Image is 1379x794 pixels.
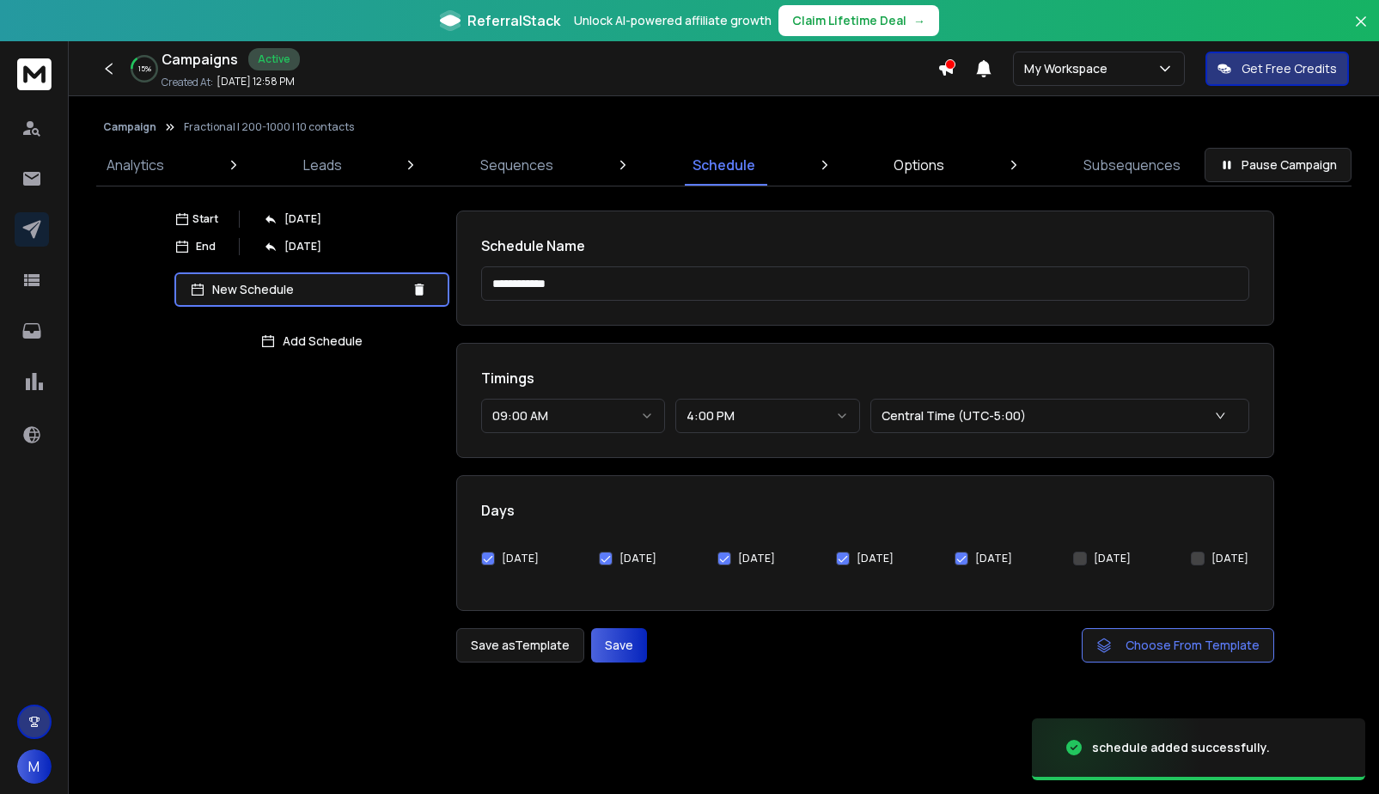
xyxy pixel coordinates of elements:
[481,235,1249,256] h1: Schedule Name
[1350,10,1372,52] button: Close banner
[184,120,354,134] p: Fractional | 200-1000 | 10 contacts
[1126,637,1260,654] span: Choose From Template
[248,48,300,70] div: Active
[481,399,666,433] button: 09:00 AM
[284,240,321,253] p: [DATE]
[682,144,766,186] a: Schedule
[1094,552,1131,565] label: [DATE]
[470,144,564,186] a: Sequences
[192,212,218,226] p: Start
[913,12,925,29] span: →
[975,552,1012,565] label: [DATE]
[1092,739,1270,756] div: schedule added successfully.
[480,155,553,175] p: Sequences
[1211,552,1248,565] label: [DATE]
[591,628,647,663] button: Save
[619,552,656,565] label: [DATE]
[303,155,342,175] p: Leads
[162,49,238,70] h1: Campaigns
[883,144,955,186] a: Options
[481,500,1249,521] h1: Days
[857,552,894,565] label: [DATE]
[162,76,213,89] p: Created At:
[1205,148,1352,182] button: Pause Campaign
[894,155,944,175] p: Options
[1083,155,1181,175] p: Subsequences
[212,281,405,298] p: New Schedule
[481,368,1249,388] h1: Timings
[1205,52,1349,86] button: Get Free Credits
[174,324,449,358] button: Add Schedule
[293,144,352,186] a: Leads
[502,552,539,565] label: [DATE]
[693,155,755,175] p: Schedule
[103,120,156,134] button: Campaign
[467,10,560,31] span: ReferralStack
[1242,60,1337,77] p: Get Free Credits
[96,144,174,186] a: Analytics
[17,749,52,784] button: M
[284,212,321,226] p: [DATE]
[196,240,216,253] p: End
[882,407,1033,424] p: Central Time (UTC-5:00)
[217,75,295,89] p: [DATE] 12:58 PM
[675,399,860,433] button: 4:00 PM
[1082,628,1274,663] button: Choose From Template
[456,628,584,663] button: Save asTemplate
[1073,144,1191,186] a: Subsequences
[778,5,939,36] button: Claim Lifetime Deal→
[738,552,775,565] label: [DATE]
[107,155,164,175] p: Analytics
[138,64,151,74] p: 15 %
[574,12,772,29] p: Unlock AI-powered affiliate growth
[1024,60,1114,77] p: My Workspace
